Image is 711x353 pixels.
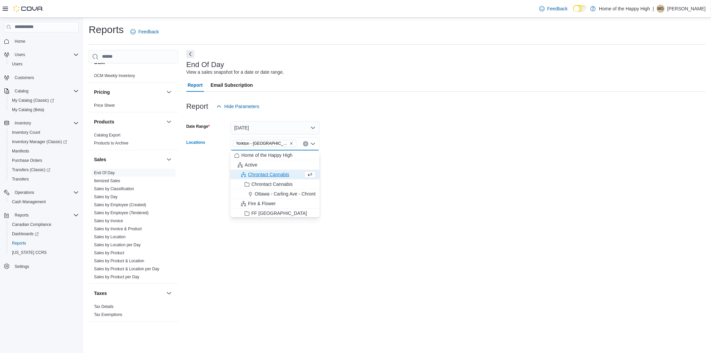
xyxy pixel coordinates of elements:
[89,131,178,150] div: Products
[9,128,79,136] span: Inventory Count
[7,146,81,156] button: Manifests
[89,169,178,284] div: Sales
[165,289,173,297] button: Taxes
[7,239,81,248] button: Reports
[15,52,25,57] span: Users
[1,261,81,271] button: Settings
[89,72,178,82] div: OCM
[94,178,120,184] span: Itemized Sales
[7,197,81,207] button: Cash Management
[9,239,29,247] a: Reports
[89,23,124,36] h1: Reports
[310,141,316,146] button: Close list of options
[7,229,81,239] a: Dashboards
[94,304,114,309] span: Tax Details
[9,239,79,247] span: Reports
[12,158,42,163] span: Purchase Orders
[230,121,320,134] button: [DATE]
[12,87,31,95] button: Catalog
[9,166,53,174] a: Transfers (Classic)
[94,89,164,95] button: Pricing
[255,191,343,197] span: Ottawa - Carling Ave - Chrontact Cannabis
[94,132,120,138] span: Catalog Export
[9,175,79,183] span: Transfers
[94,195,118,199] a: Sales by Day
[9,147,79,155] span: Manifests
[12,211,31,219] button: Reports
[224,103,259,110] span: Hide Parameters
[12,119,34,127] button: Inventory
[94,243,141,247] a: Sales by Location per Day
[9,230,79,238] span: Dashboards
[94,73,135,78] a: OCM Weekly Inventory
[12,231,39,237] span: Dashboards
[9,156,45,164] a: Purchase Orders
[89,101,178,112] div: Pricing
[12,107,44,112] span: My Catalog (Beta)
[13,5,43,12] img: Cova
[547,5,568,12] span: Feedback
[15,88,28,94] span: Catalog
[12,139,67,144] span: Inventory Manager (Classic)
[248,200,276,207] span: Fire & Flower
[186,61,224,69] h3: End Of Day
[94,251,124,255] a: Sales by Product
[9,96,79,104] span: My Catalog (Classic)
[9,175,31,183] a: Transfers
[12,189,37,197] button: Operations
[12,74,37,82] a: Customers
[9,106,47,114] a: My Catalog (Beta)
[9,128,43,136] a: Inventory Count
[9,138,70,146] a: Inventory Manager (Classic)
[236,140,288,147] span: Yorkton - [GEOGRAPHIC_DATA] - Fire & Flower
[94,267,159,271] a: Sales by Product & Location per Day
[599,5,650,13] p: Home of the Happy High
[12,176,29,182] span: Transfers
[94,103,115,108] a: Price Sheet
[94,156,106,163] h3: Sales
[289,141,293,145] button: Remove Yorkton - York Station - Fire & Flower from selection in this group
[94,170,115,175] span: End Of Day
[657,5,664,13] span: MG
[248,171,289,178] span: Chrontact Cannabis
[1,211,81,220] button: Reports
[1,86,81,96] button: Catalog
[230,189,320,199] button: Ottawa - Carling Ave - Chrontact Cannabis
[15,120,31,126] span: Inventory
[94,235,126,239] a: Sales by Location
[94,89,110,95] h3: Pricing
[9,198,79,206] span: Cash Management
[94,141,128,145] a: Products to Archive
[4,34,79,289] nav: Complex example
[12,37,79,45] span: Home
[138,28,159,35] span: Feedback
[12,119,79,127] span: Inventory
[15,39,25,44] span: Home
[94,211,149,215] a: Sales by Employee (Tendered)
[9,221,54,229] a: Canadian Compliance
[7,96,81,105] a: My Catalog (Classic)
[9,147,32,155] a: Manifests
[94,118,164,125] button: Products
[9,230,41,238] a: Dashboards
[94,312,122,317] a: Tax Exemptions
[245,161,257,168] span: Active
[165,155,173,163] button: Sales
[7,156,81,165] button: Purchase Orders
[94,290,164,297] button: Taxes
[9,249,79,257] span: Washington CCRS
[230,199,320,209] button: Fire & Flower
[12,87,79,95] span: Catalog
[128,25,161,38] a: Feedback
[1,118,81,128] button: Inventory
[9,96,57,104] a: My Catalog (Classic)
[94,275,139,279] a: Sales by Product per Day
[94,227,142,231] a: Sales by Invoice & Product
